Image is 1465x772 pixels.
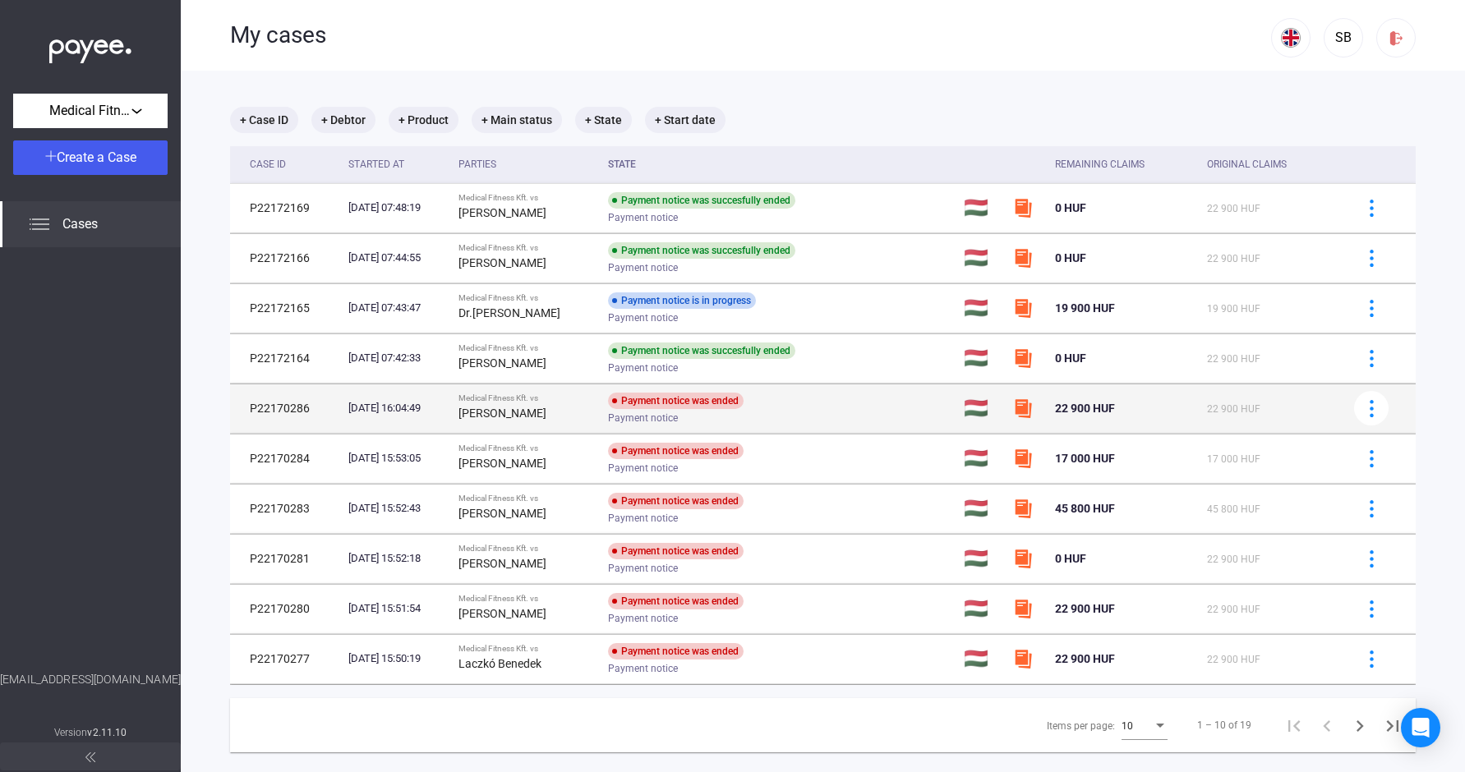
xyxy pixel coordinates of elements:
[1055,251,1086,264] span: 0 HUF
[1354,441,1389,476] button: more-blue
[389,107,458,133] mat-chip: + Product
[1013,499,1033,518] img: szamlazzhu-mini
[230,233,342,283] td: P22172166
[957,584,1007,633] td: 🇭🇺
[608,342,795,359] div: Payment notice was succesfully ended
[49,101,131,121] span: Medical Fitness Kft.
[1207,403,1260,415] span: 22 900 HUF
[458,306,560,319] strong: Dr.[PERSON_NAME]
[1013,549,1033,568] img: szamlazzhu-mini
[348,350,446,366] div: [DATE] 07:42:33
[608,493,744,509] div: Payment notice was ended
[348,250,446,266] div: [DATE] 07:44:55
[608,208,678,227] span: Payment notice
[608,643,744,659] div: Payment notice was ended
[608,508,678,528] span: Payment notice
[1376,18,1416,57] button: logout-red
[1055,602,1115,615] span: 22 900 HUF
[230,484,342,533] td: P22170283
[957,534,1007,583] td: 🇭🇺
[608,258,678,278] span: Payment notice
[957,283,1007,333] td: 🇭🇺
[230,534,342,583] td: P22170281
[458,154,496,174] div: Parties
[1207,453,1260,465] span: 17 000 HUF
[1363,650,1380,668] img: more-blue
[1197,715,1251,735] div: 1 – 10 of 19
[1324,18,1363,57] button: SB
[1055,402,1115,415] span: 22 900 HUF
[1013,348,1033,368] img: szamlazzhu-mini
[1278,709,1311,742] button: First page
[1343,709,1376,742] button: Next page
[1329,28,1357,48] div: SB
[49,30,131,64] img: white-payee-white-dot.svg
[608,543,744,559] div: Payment notice was ended
[458,256,546,269] strong: [PERSON_NAME]
[1207,654,1260,665] span: 22 900 HUF
[1055,352,1086,365] span: 0 HUF
[458,594,594,604] div: Medical Fitness Kft. vs
[1354,191,1389,225] button: more-blue
[1013,649,1033,669] img: szamlazzhu-mini
[458,393,594,403] div: Medical Fitness Kft. vs
[62,214,98,234] span: Cases
[608,443,744,459] div: Payment notice was ended
[1363,200,1380,217] img: more-blue
[575,107,632,133] mat-chip: + State
[13,94,168,128] button: Medical Fitness Kft.
[348,400,446,416] div: [DATE] 16:04:49
[458,457,546,470] strong: [PERSON_NAME]
[458,356,546,370] strong: [PERSON_NAME]
[608,593,744,609] div: Payment notice was ended
[1271,18,1311,57] button: EN
[1055,154,1145,174] div: Remaining Claims
[608,308,678,328] span: Payment notice
[458,407,546,420] strong: [PERSON_NAME]
[608,408,678,428] span: Payment notice
[1311,709,1343,742] button: Previous page
[1013,599,1033,618] img: szamlazzhu-mini
[608,192,795,209] div: Payment notice was succesfully ended
[472,107,562,133] mat-chip: + Main status
[458,154,594,174] div: Parties
[608,458,678,478] span: Payment notice
[1055,552,1086,565] span: 0 HUF
[1363,300,1380,317] img: more-blue
[230,283,342,333] td: P22172165
[1207,604,1260,615] span: 22 900 HUF
[957,233,1007,283] td: 🇭🇺
[87,727,127,738] strong: v2.11.10
[1388,30,1405,47] img: logout-red
[458,494,594,503] div: Medical Fitness Kft. vs
[1055,154,1194,174] div: Remaining Claims
[1354,291,1389,325] button: more-blue
[957,183,1007,232] td: 🇭🇺
[458,443,594,453] div: Medical Fitness Kft. vs
[1401,708,1440,747] div: Open Intercom Messenger
[601,146,958,183] th: State
[1055,652,1115,665] span: 22 900 HUF
[458,293,594,303] div: Medical Fitness Kft. vs
[348,550,446,567] div: [DATE] 15:52:18
[458,607,546,620] strong: [PERSON_NAME]
[1013,198,1033,218] img: szamlazzhu-mini
[348,450,446,466] div: [DATE] 15:53:05
[458,644,594,654] div: Medical Fitness Kft. vs
[1363,550,1380,568] img: more-blue
[1354,491,1389,526] button: more-blue
[608,242,795,259] div: Payment notice was succesfully ended
[57,149,136,165] span: Create a Case
[458,544,594,554] div: Medical Fitness Kft. vs
[230,434,342,483] td: P22170284
[230,333,342,383] td: P22172164
[1122,720,1133,732] span: 10
[608,609,678,628] span: Payment notice
[348,600,446,617] div: [DATE] 15:51:54
[1055,502,1115,515] span: 45 800 HUF
[1207,253,1260,264] span: 22 900 HUF
[1207,154,1334,174] div: Original Claims
[1354,591,1389,626] button: more-blue
[957,384,1007,433] td: 🇭🇺
[1354,391,1389,425] button: more-blue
